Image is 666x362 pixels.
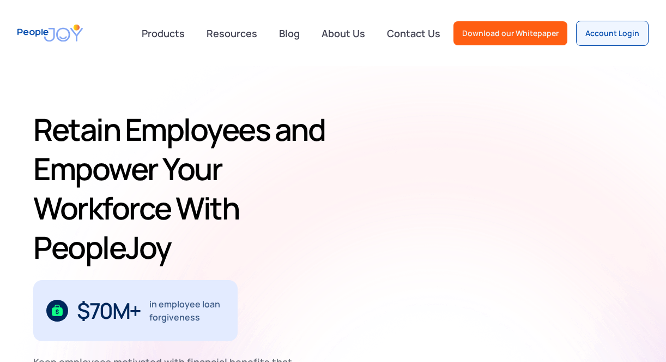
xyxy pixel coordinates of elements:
a: home [17,17,83,49]
div: Download our Whitepaper [462,28,559,39]
a: Contact Us [380,21,447,45]
div: Products [135,22,191,44]
div: 1 / 3 [33,280,238,341]
div: in employee loan forgiveness [149,298,225,324]
a: Blog [273,21,306,45]
a: About Us [315,21,372,45]
h1: Retain Employees and Empower Your Workforce With PeopleJoy [33,110,336,267]
a: Account Login [576,21,649,46]
a: Resources [200,21,264,45]
a: Download our Whitepaper [453,21,567,45]
div: $70M+ [77,302,141,319]
div: Account Login [585,28,639,39]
